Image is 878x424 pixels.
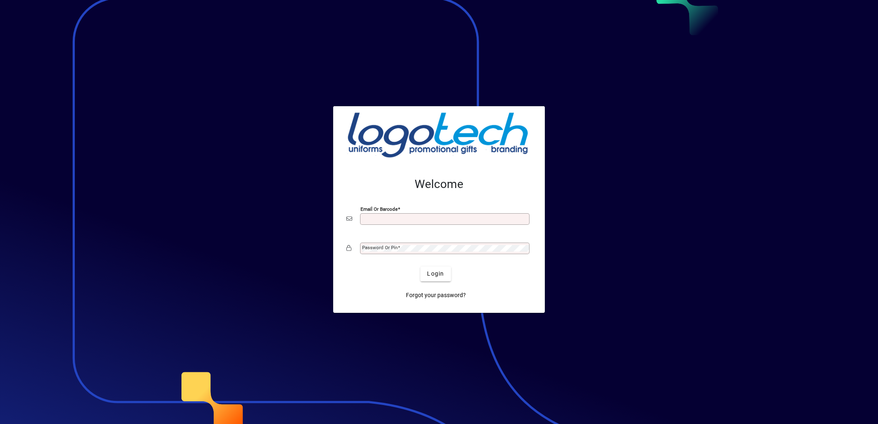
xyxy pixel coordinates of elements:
button: Login [420,267,451,281]
mat-label: Password or Pin [362,245,398,250]
mat-label: Email or Barcode [360,206,398,212]
span: Login [427,269,444,278]
h2: Welcome [346,177,532,191]
span: Forgot your password? [406,291,466,300]
a: Forgot your password? [403,288,469,303]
